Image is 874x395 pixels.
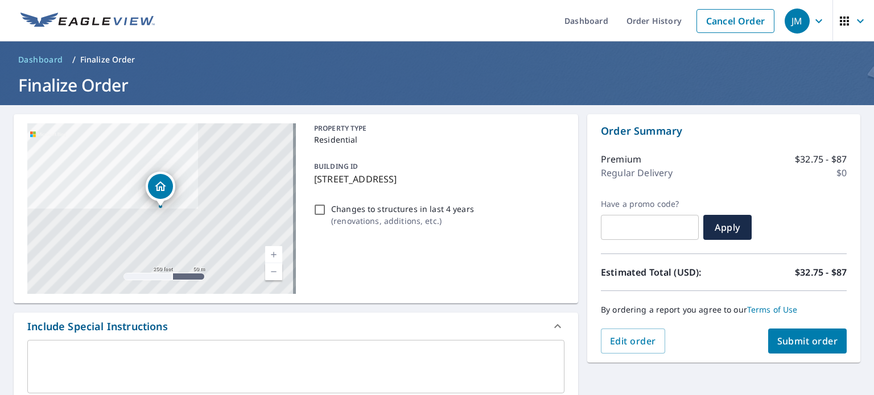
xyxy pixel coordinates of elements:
span: Apply [712,221,743,234]
label: Have a promo code? [601,199,699,209]
li: / [72,53,76,66]
div: JM [785,9,810,34]
p: Estimated Total (USD): [601,265,724,279]
button: Submit order [768,329,847,354]
div: Dropped pin, building 1, Residential property, 7045 S 700 E Columbia City, IN 46725 [146,172,175,207]
p: Order Summary [601,123,847,139]
nav: breadcrumb [14,51,860,69]
p: [STREET_ADDRESS] [314,172,560,186]
span: Edit order [610,335,656,347]
p: PROPERTY TYPE [314,123,560,134]
span: Submit order [777,335,838,347]
button: Apply [703,215,752,240]
p: $32.75 - $87 [795,152,847,166]
p: Regular Delivery [601,166,673,180]
a: Terms of Use [747,304,798,315]
a: Current Level 17, Zoom In [265,246,282,263]
div: Include Special Instructions [27,319,168,334]
a: Dashboard [14,51,68,69]
p: $32.75 - $87 [795,265,847,279]
p: Changes to structures in last 4 years [331,203,474,215]
p: ( renovations, additions, etc. ) [331,215,474,227]
div: Include Special Instructions [14,313,578,340]
p: Premium [601,152,641,166]
button: Edit order [601,329,665,354]
h1: Finalize Order [14,73,860,97]
p: By ordering a report you agree to our [601,305,847,315]
span: Dashboard [18,54,63,65]
img: EV Logo [20,13,155,30]
p: Residential [314,134,560,145]
p: $0 [836,166,847,180]
p: Finalize Order [80,54,135,65]
a: Current Level 17, Zoom Out [265,263,282,280]
a: Cancel Order [696,9,774,33]
p: BUILDING ID [314,161,358,171]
